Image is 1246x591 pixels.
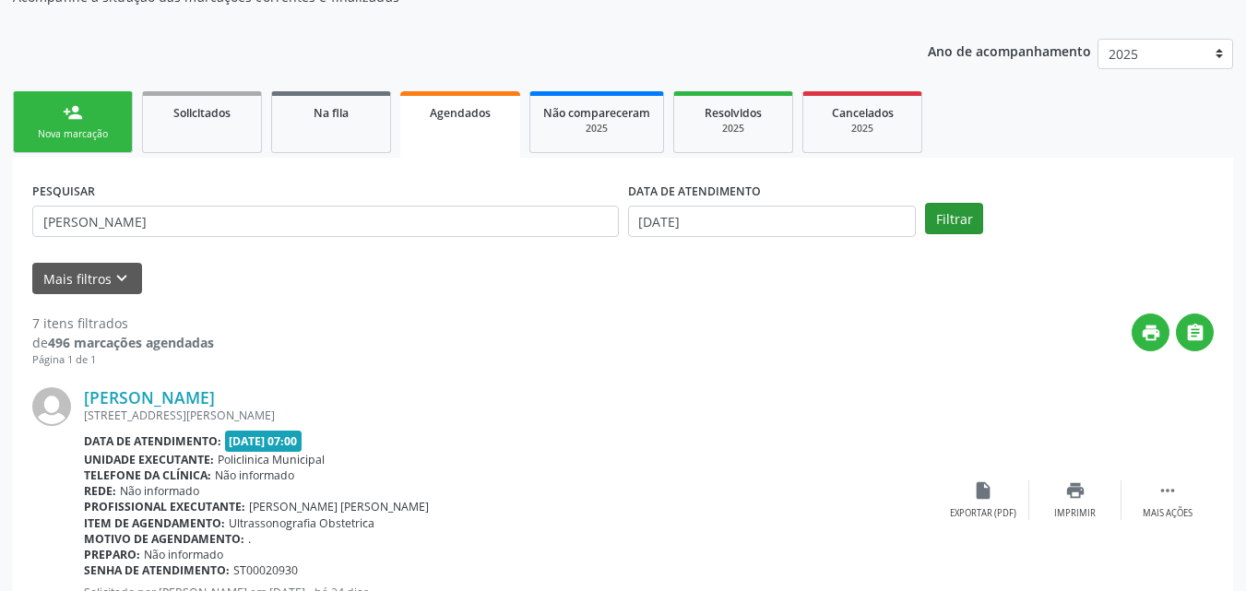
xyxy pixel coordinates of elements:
[543,122,650,136] div: 2025
[628,206,917,237] input: Selecione um intervalo
[1185,323,1205,343] i: 
[173,105,231,121] span: Solicitados
[249,499,429,514] span: [PERSON_NAME] [PERSON_NAME]
[225,431,303,452] span: [DATE] 07:00
[832,105,894,121] span: Cancelados
[705,105,762,121] span: Resolvidos
[973,480,993,501] i: insert_drive_file
[32,263,142,295] button: Mais filtroskeyboard_arrow_down
[1176,313,1214,351] button: 
[314,105,349,121] span: Na fila
[84,515,225,531] b: Item de agendamento:
[928,39,1091,62] p: Ano de acompanhamento
[84,433,221,449] b: Data de atendimento:
[32,313,214,333] div: 7 itens filtrados
[543,105,650,121] span: Não compareceram
[120,483,199,499] span: Não informado
[84,387,215,408] a: [PERSON_NAME]
[229,515,374,531] span: Ultrassonografia Obstetrica
[218,452,325,467] span: Policlinica Municipal
[63,102,83,123] div: person_add
[816,122,908,136] div: 2025
[925,203,983,234] button: Filtrar
[144,547,223,562] span: Não informado
[32,206,619,237] input: Nome, CNS
[687,122,779,136] div: 2025
[84,408,937,423] div: [STREET_ADDRESS][PERSON_NAME]
[48,334,214,351] strong: 496 marcações agendadas
[1054,507,1096,520] div: Imprimir
[84,531,244,547] b: Motivo de agendamento:
[84,467,211,483] b: Telefone da clínica:
[84,547,140,562] b: Preparo:
[32,333,214,352] div: de
[215,467,294,483] span: Não informado
[27,127,119,141] div: Nova marcação
[233,562,298,578] span: ST00020930
[112,268,132,289] i: keyboard_arrow_down
[430,105,491,121] span: Agendados
[84,452,214,467] b: Unidade executante:
[628,177,761,206] label: DATA DE ATENDIMENTO
[1143,507,1193,520] div: Mais ações
[84,499,245,514] b: Profissional executante:
[1141,323,1161,343] i: print
[84,562,230,578] b: Senha de atendimento:
[248,531,251,547] span: .
[32,352,214,368] div: Página 1 de 1
[1132,313,1169,351] button: print
[32,387,71,426] img: img
[84,483,116,499] b: Rede:
[32,177,95,206] label: PESQUISAR
[950,507,1016,520] div: Exportar (PDF)
[1065,480,1086,501] i: print
[1157,480,1178,501] i: 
